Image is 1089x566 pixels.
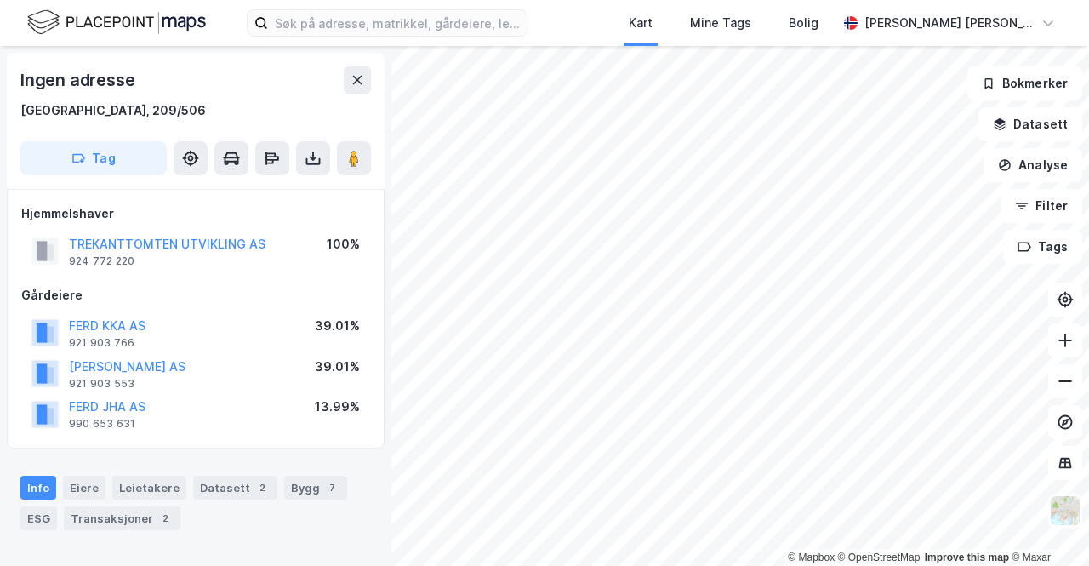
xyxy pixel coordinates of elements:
[64,506,180,530] div: Transaksjoner
[864,13,1035,33] div: [PERSON_NAME] [PERSON_NAME]
[254,479,271,496] div: 2
[984,148,1082,182] button: Analyse
[1003,230,1082,264] button: Tags
[789,13,818,33] div: Bolig
[978,107,1082,141] button: Datasett
[20,66,138,94] div: Ingen adresse
[69,377,134,391] div: 921 903 553
[1004,484,1089,566] iframe: Chat Widget
[20,141,167,175] button: Tag
[315,357,360,377] div: 39.01%
[20,100,206,121] div: [GEOGRAPHIC_DATA], 209/506
[63,476,105,500] div: Eiere
[323,479,340,496] div: 7
[268,10,527,36] input: Søk på adresse, matrikkel, gårdeiere, leietakere eller personer
[27,8,206,37] img: logo.f888ab2527a4732fd821a326f86c7f29.svg
[193,476,277,500] div: Datasett
[925,552,1009,563] a: Improve this map
[21,203,370,224] div: Hjemmelshaver
[315,397,360,417] div: 13.99%
[284,476,347,500] div: Bygg
[20,506,57,530] div: ESG
[690,13,751,33] div: Mine Tags
[157,510,174,527] div: 2
[69,336,134,350] div: 921 903 766
[20,476,56,500] div: Info
[967,66,1082,100] button: Bokmerker
[315,316,360,336] div: 39.01%
[838,552,921,563] a: OpenStreetMap
[69,254,134,268] div: 924 772 220
[21,285,370,306] div: Gårdeiere
[788,552,835,563] a: Mapbox
[112,476,186,500] div: Leietakere
[629,13,653,33] div: Kart
[327,234,360,254] div: 100%
[69,417,135,431] div: 990 653 631
[1001,189,1082,223] button: Filter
